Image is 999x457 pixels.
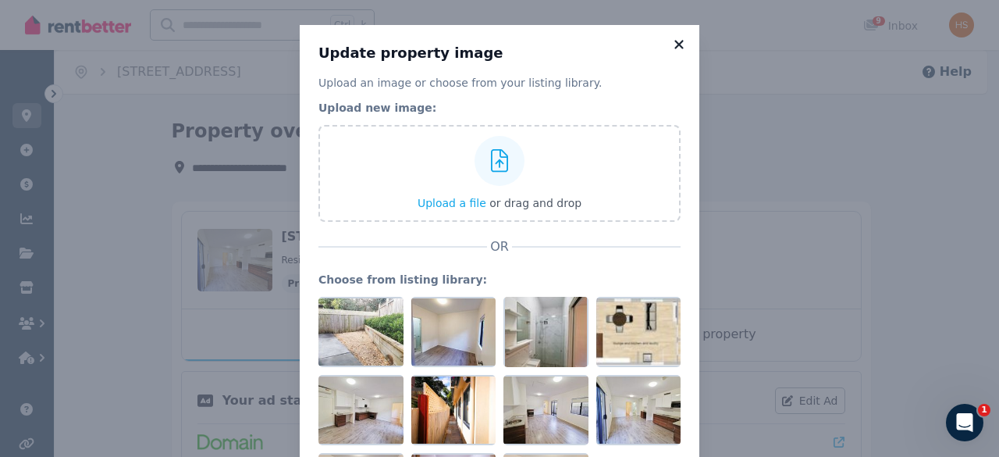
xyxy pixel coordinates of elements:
legend: Choose from listing library: [318,272,681,287]
span: OR [487,237,512,256]
button: Upload a file or drag and drop [418,195,581,211]
span: or drag and drop [489,197,581,209]
span: 1 [978,404,990,416]
legend: Upload new image: [318,100,681,116]
iframe: Intercom live chat [946,404,983,441]
p: Upload an image or choose from your listing library. [318,75,681,91]
span: Upload a file [418,197,486,209]
h3: Update property image [318,44,681,62]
